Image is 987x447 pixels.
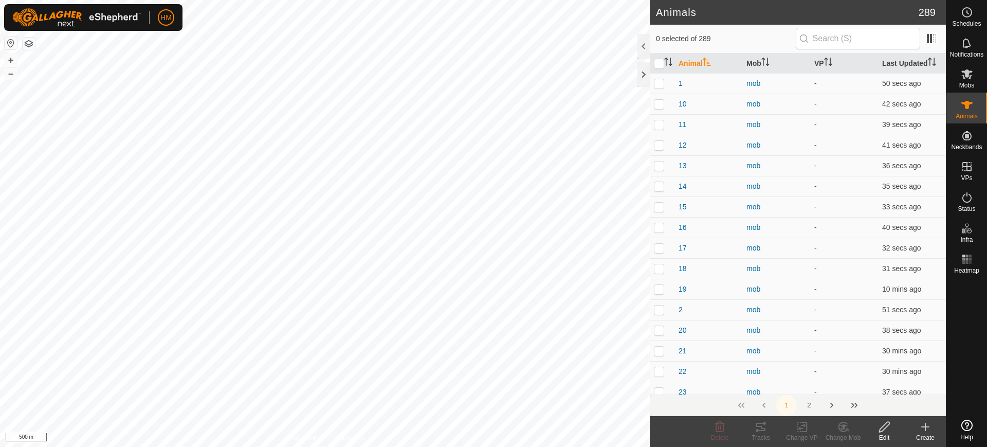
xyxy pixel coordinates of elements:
[814,203,817,211] app-display-virtual-paddock-transition: -
[5,54,17,66] button: +
[814,326,817,334] app-display-virtual-paddock-transition: -
[882,203,921,211] span: 21 Sept 2025, 4:52 pm
[960,434,973,440] span: Help
[746,160,806,171] div: mob
[961,175,972,181] span: VPs
[814,162,817,170] app-display-virtual-paddock-transition: -
[656,33,796,44] span: 0 selected of 289
[761,59,770,67] p-sorticon: Activate to sort
[679,160,687,171] span: 13
[746,387,806,398] div: mob
[878,53,946,74] th: Last Updated
[810,53,878,74] th: VP
[799,395,819,416] button: 2
[679,119,687,130] span: 11
[679,325,687,336] span: 20
[160,12,172,23] span: HM
[958,206,975,212] span: Status
[814,347,817,355] app-display-virtual-paddock-transition: -
[679,366,687,377] span: 22
[882,162,921,170] span: 21 Sept 2025, 4:52 pm
[679,387,687,398] span: 23
[746,119,806,130] div: mob
[746,325,806,336] div: mob
[711,434,729,441] span: Delete
[814,100,817,108] app-display-virtual-paddock-transition: -
[824,59,832,67] p-sorticon: Activate to sort
[746,202,806,212] div: mob
[882,100,921,108] span: 21 Sept 2025, 4:52 pm
[928,59,936,67] p-sorticon: Activate to sort
[814,120,817,129] app-display-virtual-paddock-transition: -
[781,433,822,442] div: Change VP
[864,433,905,442] div: Edit
[814,223,817,231] app-display-virtual-paddock-transition: -
[950,51,983,58] span: Notifications
[746,284,806,295] div: mob
[23,38,35,50] button: Map Layers
[960,237,973,243] span: Infra
[742,53,810,74] th: Mob
[679,140,687,151] span: 12
[679,202,687,212] span: 15
[882,347,921,355] span: 21 Sept 2025, 4:22 pm
[814,367,817,376] app-display-virtual-paddock-transition: -
[882,367,921,376] span: 21 Sept 2025, 4:22 pm
[956,113,978,119] span: Animals
[746,243,806,254] div: mob
[882,120,921,129] span: 21 Sept 2025, 4:52 pm
[664,59,672,67] p-sorticon: Activate to sort
[746,78,806,89] div: mob
[746,263,806,274] div: mob
[952,21,981,27] span: Schedules
[882,79,921,87] span: 21 Sept 2025, 4:51 pm
[746,140,806,151] div: mob
[946,416,987,444] a: Help
[746,305,806,315] div: mob
[335,434,365,443] a: Contact Us
[746,222,806,233] div: mob
[882,223,921,231] span: 21 Sept 2025, 4:52 pm
[882,306,921,314] span: 21 Sept 2025, 4:51 pm
[919,5,936,20] span: 289
[954,267,979,274] span: Heatmap
[679,263,687,274] span: 18
[674,53,742,74] th: Animal
[882,244,921,252] span: 21 Sept 2025, 4:52 pm
[679,222,687,233] span: 16
[796,28,920,49] input: Search (S)
[740,433,781,442] div: Tracks
[905,433,946,442] div: Create
[882,285,921,293] span: 21 Sept 2025, 4:42 pm
[12,8,141,27] img: Gallagher Logo
[776,395,797,416] button: 1
[5,67,17,80] button: –
[822,433,864,442] div: Change Mob
[882,264,921,273] span: 21 Sept 2025, 4:52 pm
[679,78,683,89] span: 1
[746,181,806,192] div: mob
[814,306,817,314] app-display-virtual-paddock-transition: -
[814,79,817,87] app-display-virtual-paddock-transition: -
[814,244,817,252] app-display-virtual-paddock-transition: -
[679,243,687,254] span: 17
[814,264,817,273] app-display-virtual-paddock-transition: -
[679,99,687,110] span: 10
[746,366,806,377] div: mob
[679,181,687,192] span: 14
[882,182,921,190] span: 21 Sept 2025, 4:52 pm
[703,59,711,67] p-sorticon: Activate to sort
[746,99,806,110] div: mob
[882,388,921,396] span: 21 Sept 2025, 4:52 pm
[814,388,817,396] app-display-virtual-paddock-transition: -
[951,144,982,150] span: Neckbands
[814,285,817,293] app-display-virtual-paddock-transition: -
[814,141,817,149] app-display-virtual-paddock-transition: -
[844,395,865,416] button: Last Page
[882,141,921,149] span: 21 Sept 2025, 4:52 pm
[882,326,921,334] span: 21 Sept 2025, 4:52 pm
[959,82,974,88] span: Mobs
[679,284,687,295] span: 19
[5,37,17,49] button: Reset Map
[284,434,323,443] a: Privacy Policy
